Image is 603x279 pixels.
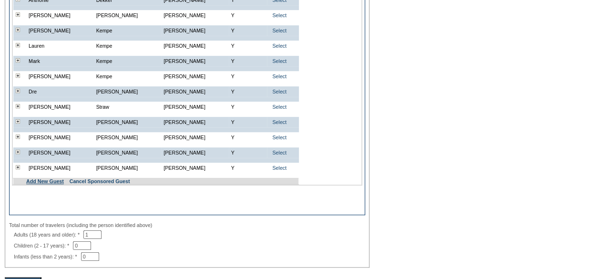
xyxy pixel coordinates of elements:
div: Total number of travelers (including the person identified above) [9,222,365,228]
td: [PERSON_NAME] [94,117,162,127]
td: [PERSON_NAME] [161,132,229,143]
td: [PERSON_NAME] [161,25,229,36]
td: [PERSON_NAME] [161,102,229,112]
td: Y [229,147,267,158]
span: Infants (less than 2 years): * [14,254,81,259]
td: [PERSON_NAME] [161,41,229,51]
img: plus.gif [16,28,20,32]
td: [PERSON_NAME] [26,147,94,158]
a: Add New Guest [26,178,64,184]
td: Y [229,163,267,173]
td: Y [229,41,267,51]
img: plus.gif [16,43,20,47]
a: Select [272,165,286,171]
td: [PERSON_NAME] [94,147,162,158]
td: [PERSON_NAME] [161,86,229,97]
a: Select [272,119,286,125]
img: plus.gif [16,104,20,108]
td: [PERSON_NAME] [26,10,94,21]
td: [PERSON_NAME] [161,163,229,173]
td: Mark [26,56,94,66]
a: Select [272,73,286,79]
a: Select [272,58,286,64]
td: Y [229,117,267,127]
td: [PERSON_NAME] [26,25,94,36]
td: Y [229,10,267,21]
a: Select [272,134,286,140]
a: Select [272,150,286,155]
td: [PERSON_NAME] [161,10,229,21]
td: Dre [26,86,94,97]
img: plus.gif [16,134,20,139]
td: Kempe [94,56,162,66]
td: Y [229,132,267,143]
td: Kempe [94,25,162,36]
td: [PERSON_NAME] [94,86,162,97]
td: Kempe [94,41,162,51]
img: plus.gif [16,165,20,169]
a: Cancel Sponsored Guest [70,178,130,184]
td: Y [229,86,267,97]
td: [PERSON_NAME] [161,147,229,158]
td: [PERSON_NAME] [26,102,94,112]
img: plus.gif [16,58,20,62]
td: Y [229,102,267,112]
a: Select [272,43,286,49]
img: plus.gif [16,119,20,124]
span: Adults (18 years and older): * [14,232,83,238]
td: [PERSON_NAME] [161,56,229,66]
td: Lauren [26,41,94,51]
td: [PERSON_NAME] [161,117,229,127]
img: plus.gif [16,150,20,154]
td: Straw [94,102,162,112]
td: Y [229,71,267,82]
td: [PERSON_NAME] [26,132,94,143]
img: plus.gif [16,89,20,93]
td: [PERSON_NAME] [94,132,162,143]
img: plus.gif [16,73,20,78]
td: [PERSON_NAME] [26,117,94,127]
td: [PERSON_NAME] [161,71,229,82]
a: Select [272,28,286,33]
td: [PERSON_NAME] [26,163,94,173]
td: Y [229,25,267,36]
td: Kempe [94,71,162,82]
td: [PERSON_NAME] [94,163,162,173]
td: Y [229,56,267,66]
a: Select [272,104,286,110]
span: Children (2 - 17 years): * [14,243,73,248]
img: plus.gif [16,12,20,17]
a: Select [272,12,286,18]
a: Select [272,89,286,94]
td: [PERSON_NAME] [26,71,94,82]
td: [PERSON_NAME] [94,10,162,21]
